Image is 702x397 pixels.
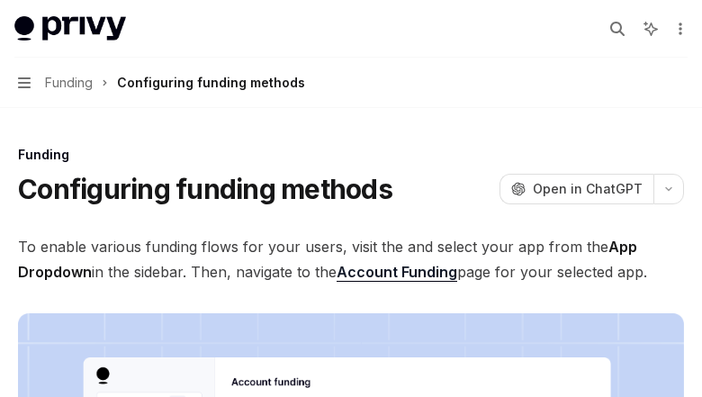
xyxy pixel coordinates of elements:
[18,173,392,205] h1: Configuring funding methods
[45,72,93,94] span: Funding
[670,16,688,41] button: More actions
[499,174,653,204] button: Open in ChatGPT
[117,72,305,94] div: Configuring funding methods
[337,263,457,282] a: Account Funding
[14,16,126,41] img: light logo
[533,180,643,198] span: Open in ChatGPT
[18,146,684,164] div: Funding
[18,234,684,284] span: To enable various funding flows for your users, visit the and select your app from the in the sid...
